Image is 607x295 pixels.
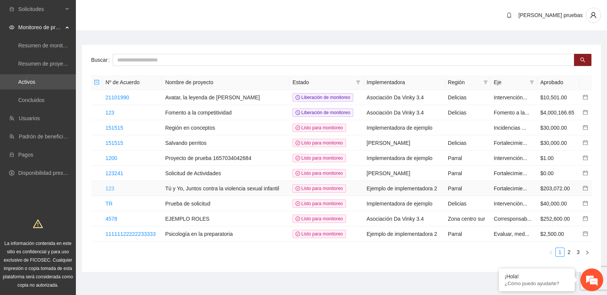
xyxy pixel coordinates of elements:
span: clock-circle [296,110,300,115]
span: filter [530,80,534,85]
span: Fortalecimie... [494,170,527,176]
a: Usuarios [19,115,40,121]
label: Buscar [91,54,113,66]
span: search [580,57,585,63]
a: Resumen de monitoreo [18,42,74,49]
div: ¡Hola! [505,273,569,279]
span: [PERSON_NAME] pruebas [518,12,583,18]
span: clock-circle [296,95,300,100]
span: Listo para monitoreo [292,139,346,147]
a: 123 [105,110,114,116]
span: Corresponsab... [494,216,532,222]
span: check-circle [296,201,300,206]
a: calendar [583,216,588,222]
span: check-circle [296,171,300,176]
td: $10,501.00 [537,90,580,105]
span: eye [9,25,14,30]
span: Listo para monitoreo [292,124,346,132]
th: Implementadora [363,75,445,90]
span: Fortalecimie... [494,140,527,146]
td: Parral [445,226,491,242]
span: filter [528,77,536,88]
td: Zona centro sur [445,211,491,226]
td: Fomento a la competitividad [162,105,289,120]
span: bell [503,12,515,18]
span: Intervención... [494,201,527,207]
td: $1.00 [537,151,580,166]
td: EJEMPLO ROLES [162,211,289,226]
td: [PERSON_NAME] [363,135,445,151]
span: calendar [583,185,588,191]
span: calendar [583,94,588,100]
td: Avatar, la leyenda de [PERSON_NAME] [162,90,289,105]
th: Aprobado [537,75,580,90]
span: check-circle [296,156,300,160]
span: filter [483,80,488,85]
td: Delicias [445,196,491,211]
span: left [549,250,553,255]
a: Concluidos [18,97,44,103]
button: left [546,248,555,257]
span: check-circle [296,217,300,221]
a: 151515 [105,140,123,146]
td: Ejemplo de implementadora 2 [363,181,445,196]
span: inbox [9,6,14,12]
span: La información contenida en este sitio es confidencial y para uso exclusivo de FICOSEC. Cualquier... [3,241,73,288]
li: 3 [574,248,583,257]
span: Intervención... [494,94,527,100]
td: Ejemplo de implementadora 2 [363,226,445,242]
a: calendar [583,155,588,161]
span: check-circle [296,232,300,236]
span: calendar [583,231,588,236]
td: $4,000,166.65 [537,105,580,120]
span: Listo para monitoreo [292,184,346,193]
td: Asociación Da Vinky 3.4 [363,90,445,105]
a: Resumen de proyectos aprobados [18,61,99,67]
span: calendar [583,140,588,145]
td: Solicitud de Actividades [162,166,289,181]
a: Padrón de beneficiarios [19,133,75,140]
span: Listo para monitoreo [292,199,346,208]
span: Monitoreo de proyectos [18,20,63,35]
button: bell [503,9,515,21]
td: Parral [445,166,491,181]
a: 11111122222233333 [105,231,156,237]
span: check-circle [296,126,300,130]
li: Previous Page [546,248,555,257]
span: Listo para monitoreo [292,169,346,177]
span: check-circle [296,141,300,145]
td: Implementadora de ejemplo [363,151,445,166]
td: $30,000.00 [537,135,580,151]
td: Proyecto de prueba 1657034042684 [162,151,289,166]
span: filter [356,80,360,85]
span: Listo para monitoreo [292,154,346,162]
td: Región en conceptos [162,120,289,135]
td: $30,000.00 [537,120,580,135]
a: Activos [18,79,35,85]
a: calendar [583,201,588,207]
a: Pagos [18,152,33,158]
td: Asociación Da Vinky 3.4 [363,211,445,226]
button: search [574,54,591,66]
a: 123 [105,185,114,191]
a: calendar [583,110,588,116]
a: calendar [583,170,588,176]
span: Fomento a la... [494,110,529,116]
a: 21101990 [105,94,129,100]
td: Asociación Da Vinky 3.4 [363,105,445,120]
span: check-circle [296,186,300,191]
td: $252,600.00 [537,211,580,226]
span: Región [448,78,480,86]
span: Intervención... [494,155,527,161]
textarea: Escriba su mensaje y pulse “Intro” [4,207,145,234]
span: minus-square [94,80,99,85]
td: Tú y Yo, Juntos contra la violencia sexual infantil [162,181,289,196]
span: Fortalecimie... [494,185,527,191]
td: Implementadora de ejemplo [363,196,445,211]
span: Incidencias ... [494,125,527,131]
td: Delicias [445,135,491,151]
div: Minimizar ventana de chat en vivo [124,4,143,22]
button: user [586,8,601,23]
td: $0.00 [537,166,580,181]
span: calendar [583,110,588,115]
